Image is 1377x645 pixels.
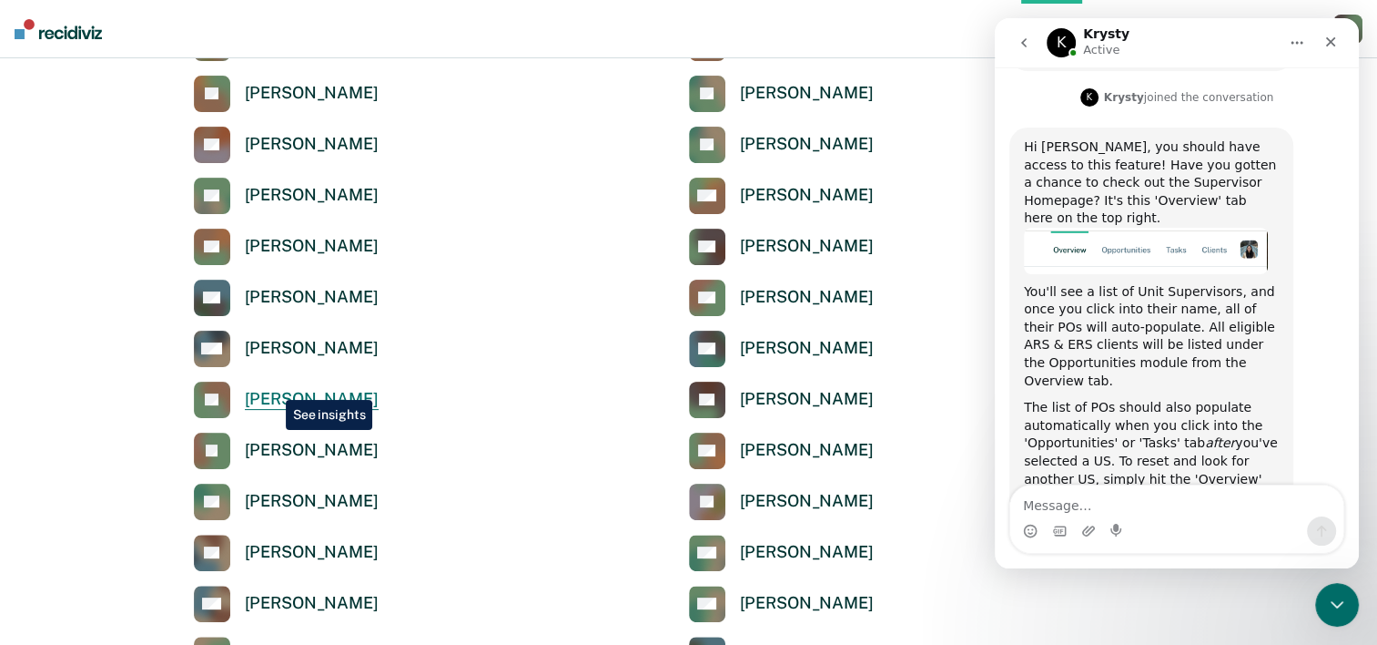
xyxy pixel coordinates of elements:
[245,236,379,257] div: [PERSON_NAME]
[29,120,284,210] div: Hi [PERSON_NAME], you should have access to this feature! Have you gotten a chance to check out t...
[194,76,379,112] a: [PERSON_NAME]
[689,382,874,418] a: [PERSON_NAME]
[29,381,284,559] div: The list of POs should also populate automatically when you click into the 'Opportunities' or 'Ta...
[194,535,379,571] a: [PERSON_NAME]
[15,19,102,39] img: Recidiviz
[689,76,874,112] a: [PERSON_NAME]
[312,498,341,527] button: Send a message…
[740,287,874,308] div: [PERSON_NAME]
[740,338,874,359] div: [PERSON_NAME]
[689,331,874,367] a: [PERSON_NAME]
[57,506,72,520] button: Gif picker
[689,535,874,571] a: [PERSON_NAME]
[245,593,379,614] div: [PERSON_NAME]
[194,229,379,265] a: [PERSON_NAME]
[740,491,874,512] div: [PERSON_NAME]
[245,134,379,155] div: [PERSON_NAME]
[740,593,874,614] div: [PERSON_NAME]
[194,586,379,622] a: [PERSON_NAME]
[245,83,379,104] div: [PERSON_NAME]
[28,506,43,520] button: Emoji picker
[194,433,379,469] a: [PERSON_NAME]
[689,280,874,316] a: [PERSON_NAME]
[210,417,240,432] i: after
[689,229,874,265] a: [PERSON_NAME]
[740,236,874,257] div: [PERSON_NAME]
[740,134,874,155] div: [PERSON_NAME]
[995,18,1359,568] iframe: Intercom live chat
[740,542,874,563] div: [PERSON_NAME]
[1315,583,1359,627] iframe: Intercom live chat
[86,506,101,520] button: Upload attachment
[194,382,379,418] a: [PERSON_NAME]
[689,433,874,469] a: [PERSON_NAME]
[245,338,379,359] div: [PERSON_NAME]
[689,178,874,214] a: [PERSON_NAME]
[740,185,874,206] div: [PERSON_NAME]
[15,467,349,498] textarea: Message…
[194,127,379,163] a: [PERSON_NAME]
[689,484,874,520] a: [PERSON_NAME]
[1333,15,1362,44] button: TB
[1333,15,1362,44] div: T B
[245,542,379,563] div: [PERSON_NAME]
[689,586,874,622] a: [PERSON_NAME]
[116,506,130,520] button: Start recording
[740,389,874,410] div: [PERSON_NAME]
[194,178,379,214] a: [PERSON_NAME]
[740,440,874,461] div: [PERSON_NAME]
[194,484,379,520] a: [PERSON_NAME]
[245,287,379,308] div: [PERSON_NAME]
[245,440,379,461] div: [PERSON_NAME]
[245,491,379,512] div: [PERSON_NAME]
[29,265,284,373] div: You'll see a list of Unit Supervisors, and once you click into their name, all of their POs will ...
[245,389,379,410] div: [PERSON_NAME]
[194,331,379,367] a: [PERSON_NAME]
[15,109,299,570] div: Hi [PERSON_NAME], you should have access to this feature! Have you gotten a chance to check out t...
[689,127,874,163] a: [PERSON_NAME]
[15,109,349,610] div: Krysty says…
[245,185,379,206] div: [PERSON_NAME]
[740,83,874,104] div: [PERSON_NAME]
[194,280,379,316] a: [PERSON_NAME]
